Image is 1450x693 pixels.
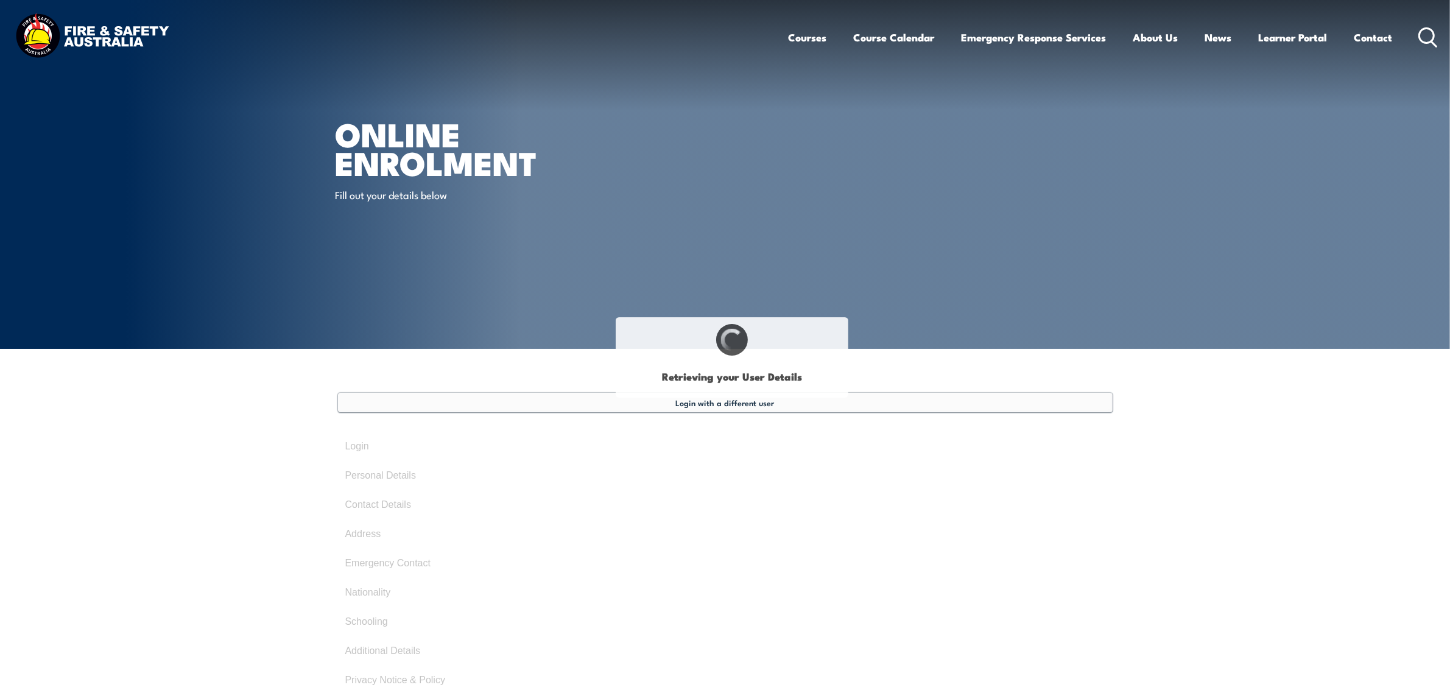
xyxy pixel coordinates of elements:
[789,21,827,54] a: Courses
[1205,21,1232,54] a: News
[622,362,842,391] h1: Retrieving your User Details
[1133,21,1178,54] a: About Us
[336,119,636,176] h1: Online Enrolment
[854,21,935,54] a: Course Calendar
[1354,21,1393,54] a: Contact
[962,21,1107,54] a: Emergency Response Services
[336,188,558,202] p: Fill out your details below
[1259,21,1328,54] a: Learner Portal
[676,398,775,407] span: Login with a different user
